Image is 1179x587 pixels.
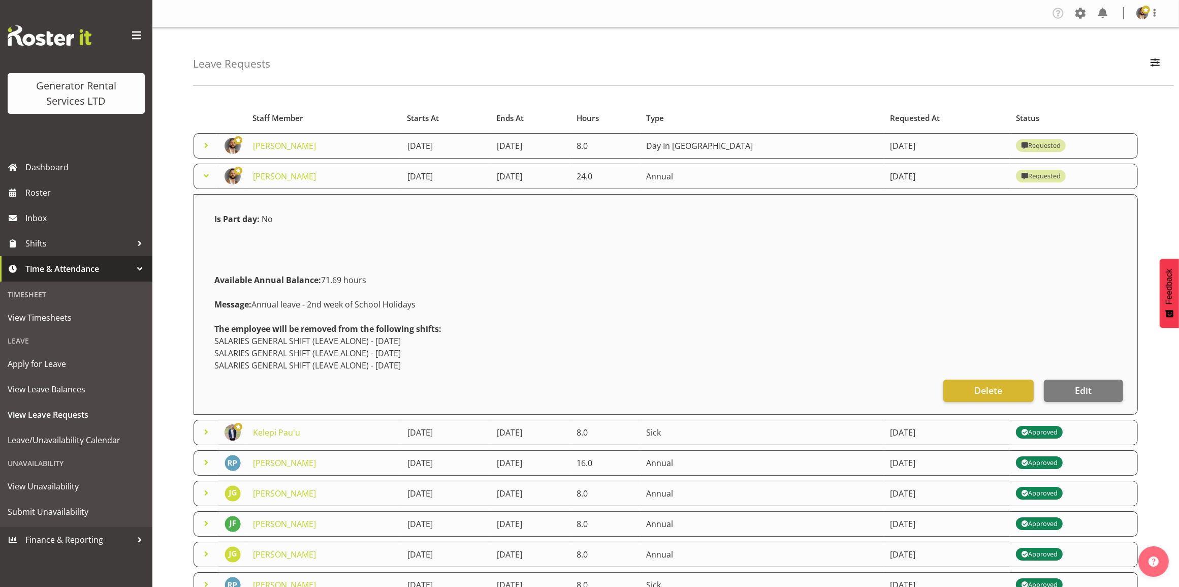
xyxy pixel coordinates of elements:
td: Day In [GEOGRAPHIC_DATA] [640,133,884,159]
td: [DATE] [884,511,1010,537]
span: Ends At [496,112,524,124]
div: Approved [1021,487,1058,500]
td: [DATE] [491,481,571,506]
a: [PERSON_NAME] [253,488,316,499]
div: Requested [1021,170,1061,182]
td: Annual [640,450,884,476]
td: 16.0 [570,450,640,476]
td: 24.0 [570,164,640,189]
div: Timesheet [3,284,150,305]
a: View Timesheets [3,305,150,330]
strong: The employee will be removed from the following shifts: [214,323,441,334]
td: [DATE] [491,450,571,476]
td: Annual [640,511,884,537]
td: 8.0 [570,420,640,445]
td: [DATE] [884,164,1010,189]
span: Finance & Reporting [25,532,132,547]
a: [PERSON_NAME] [253,549,316,560]
a: [PERSON_NAME] [253,140,316,151]
td: [DATE] [401,511,491,537]
img: ryan-paulsen3623.jpg [225,455,241,471]
div: Approved [1021,426,1058,439]
h4: Leave Requests [193,58,270,70]
td: [DATE] [491,511,571,537]
span: SALARIES GENERAL SHIFT (LEAVE ALONE) - [DATE] [214,348,401,359]
span: Starts At [407,112,439,124]
a: Kelepi Pau'u [253,427,300,438]
div: 71.69 hours [208,268,1123,292]
span: Time & Attendance [25,261,132,276]
span: No [262,213,273,225]
div: Unavailability [3,453,150,474]
td: 8.0 [570,481,640,506]
a: [PERSON_NAME] [253,457,316,469]
td: [DATE] [491,420,571,445]
span: Edit [1075,384,1092,397]
span: Delete [974,384,1002,397]
td: [DATE] [401,481,491,506]
span: Requested At [890,112,940,124]
span: Leave/Unavailability Calendar [8,432,145,448]
div: Approved [1021,518,1058,530]
a: Leave/Unavailability Calendar [3,427,150,453]
a: [PERSON_NAME] [253,171,316,182]
div: Approved [1021,457,1058,469]
td: 8.0 [570,133,640,159]
strong: Message: [214,299,251,310]
td: [DATE] [401,164,491,189]
div: Requested [1021,140,1061,152]
div: Generator Rental Services LTD [18,78,135,109]
strong: Is Part day: [214,213,260,225]
span: Shifts [25,236,132,251]
a: Apply for Leave [3,351,150,377]
td: [DATE] [884,420,1010,445]
img: sean-johnstone4fef95288b34d066b2c6be044394188f.png [225,168,241,184]
img: sean-johnstone4fef95288b34d066b2c6be044394188f.png [225,138,241,154]
a: [PERSON_NAME] [253,518,316,530]
img: jack-ford10538.jpg [225,516,241,532]
td: [DATE] [884,450,1010,476]
td: [DATE] [401,133,491,159]
span: SALARIES GENERAL SHIFT (LEAVE ALONE) - [DATE] [214,335,401,347]
td: [DATE] [401,450,491,476]
span: Roster [25,185,147,200]
span: SALARIES GENERAL SHIFT (LEAVE ALONE) - [DATE] [214,360,401,371]
img: james-goodin10393.jpg [225,485,241,502]
td: [DATE] [884,542,1010,567]
td: Sick [640,420,884,445]
strong: Available Annual Balance: [214,274,321,286]
span: Dashboard [25,160,147,175]
span: Type [646,112,664,124]
button: Feedback - Show survey [1160,259,1179,328]
button: Filter Employees [1144,53,1166,75]
td: [DATE] [491,133,571,159]
span: View Leave Requests [8,407,145,422]
span: View Unavailability [8,479,145,494]
td: [DATE] [884,133,1010,159]
div: Approved [1021,548,1058,561]
td: [DATE] [884,481,1010,506]
span: View Leave Balances [8,382,145,397]
td: 8.0 [570,542,640,567]
span: Staff Member [252,112,303,124]
td: [DATE] [491,164,571,189]
td: [DATE] [401,420,491,445]
div: Leave [3,330,150,351]
div: Annual leave - 2nd week of School Holidays [208,292,1123,317]
td: 8.0 [570,511,640,537]
td: Annual [640,481,884,506]
td: [DATE] [401,542,491,567]
a: View Leave Requests [3,402,150,427]
button: Delete [943,380,1034,402]
a: View Unavailability [3,474,150,499]
button: Edit [1044,380,1123,402]
img: james-goodin10393.jpg [225,546,241,563]
img: help-xxl-2.png [1149,557,1159,567]
td: [DATE] [491,542,571,567]
span: Inbox [25,210,147,226]
td: Annual [640,164,884,189]
span: Submit Unavailability [8,504,145,519]
span: Apply for Leave [8,356,145,372]
span: Feedback [1165,269,1174,304]
img: kelepi-pauuadf51ac2b38380d4c50de8760bb396c3.png [225,424,241,441]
